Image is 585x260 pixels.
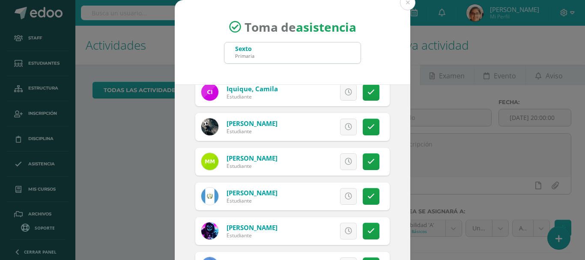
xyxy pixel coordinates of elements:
strong: asistencia [296,19,356,35]
a: Iquique, Camila [227,84,278,93]
div: Sexto [235,45,254,53]
div: Estudiante [227,128,278,135]
img: c0a581e8adfc9645bd41ee8191921bb8.png [201,84,218,101]
img: a3f233b75a1fec4c686e2762ce6bfc52.png [201,188,218,205]
div: Estudiante [227,162,278,170]
span: Toma de [245,19,356,35]
div: Estudiante [227,93,278,100]
input: Busca un grado o sección aquí... [224,42,361,63]
a: [PERSON_NAME] [227,223,278,232]
img: 1a695b85b44f9f9ae6664e31052c7942.png [201,222,218,239]
div: Primaria [235,53,254,59]
a: [PERSON_NAME] [227,188,278,197]
img: 7272a716c0c652e56d2ebb17557a8831.png [201,153,218,170]
div: Estudiante [227,232,278,239]
a: [PERSON_NAME] [227,154,278,162]
a: [PERSON_NAME] [227,119,278,128]
div: Estudiante [227,197,278,204]
img: f51d5dfee98d9d07e29361958a7903a0.png [201,118,218,135]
